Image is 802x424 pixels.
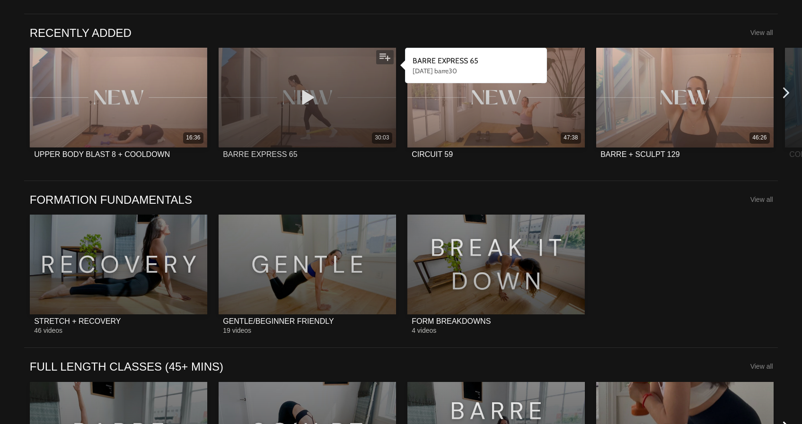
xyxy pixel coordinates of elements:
[30,48,207,167] a: UPPER BODY BLAST 8 + COOLDOWN16:36UPPER BODY BLAST 8 + COOLDOWN
[30,192,192,207] a: FORMATION FUNDAMENTALS
[219,48,396,167] a: BARRE EXPRESS 6530:03BARRE EXPRESS 65
[750,29,773,36] a: View all
[413,66,539,76] div: [DATE] barre30
[376,50,394,64] button: Add to my list
[30,359,223,374] a: FULL LENGTH CLASSES (45+ MINS)
[412,317,491,326] div: FORM BREAKDOWNS
[223,327,251,334] span: 19 videos
[219,215,396,334] a: GENTLE/BEGINNER FRIENDLYGENTLE/BEGINNER FRIENDLY19 videos
[34,327,62,334] span: 46 videos
[407,48,585,167] a: CIRCUIT 5947:38CIRCUIT 59
[600,150,679,159] div: BARRE + SCULPT 129
[412,150,453,159] div: CIRCUIT 59
[412,327,436,334] span: 4 videos
[223,150,297,159] div: BARRE EXPRESS 65
[186,134,200,142] div: 16:36
[375,134,389,142] div: 30:03
[413,56,478,65] strong: BARRE EXPRESS 65
[30,26,132,40] a: RECENTLY ADDED
[407,215,585,334] a: FORM BREAKDOWNSFORM BREAKDOWNS4 videos
[34,317,121,326] div: STRETCH + RECOVERY
[750,363,773,370] a: View all
[223,317,334,326] div: GENTLE/BEGINNER FRIENDLY
[30,215,207,334] a: STRETCH + RECOVERYSTRETCH + RECOVERY46 videos
[596,48,774,167] a: BARRE + SCULPT 12946:26BARRE + SCULPT 129
[750,196,773,203] a: View all
[564,134,578,142] div: 47:38
[34,150,170,159] div: UPPER BODY BLAST 8 + COOLDOWN
[752,134,767,142] div: 46:26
